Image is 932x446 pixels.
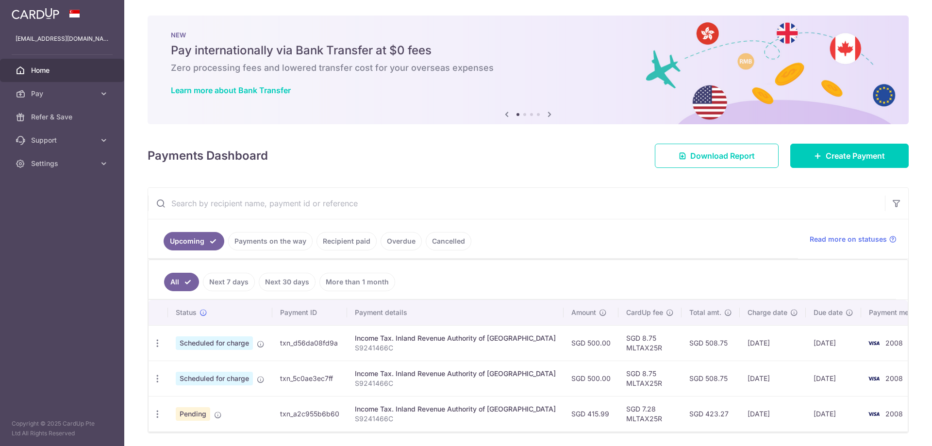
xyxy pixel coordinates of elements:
[171,31,885,39] p: NEW
[885,410,903,418] span: 2008
[870,417,922,441] iframe: Opens a widget where you can find more information
[682,325,740,361] td: SGD 508.75
[806,396,861,431] td: [DATE]
[316,232,377,250] a: Recipient paid
[355,404,556,414] div: Income Tax. Inland Revenue Authority of [GEOGRAPHIC_DATA]
[355,343,556,353] p: S9241466C
[171,85,291,95] a: Learn more about Bank Transfer
[31,135,95,145] span: Support
[806,361,861,396] td: [DATE]
[31,159,95,168] span: Settings
[618,361,682,396] td: SGD 8.75 MLTAX25R
[31,66,95,75] span: Home
[355,414,556,424] p: S9241466C
[885,374,903,382] span: 2008
[171,62,885,74] h6: Zero processing fees and lowered transfer cost for your overseas expenses
[810,234,897,244] a: Read more on statuses
[690,150,755,162] span: Download Report
[885,339,903,347] span: 2008
[31,89,95,99] span: Pay
[319,273,395,291] a: More than 1 month
[164,273,199,291] a: All
[228,232,313,250] a: Payments on the way
[806,325,861,361] td: [DATE]
[626,308,663,317] span: CardUp fee
[176,336,253,350] span: Scheduled for charge
[864,408,883,420] img: Bank Card
[203,273,255,291] a: Next 7 days
[564,396,618,431] td: SGD 415.99
[864,373,883,384] img: Bank Card
[355,333,556,343] div: Income Tax. Inland Revenue Authority of [GEOGRAPHIC_DATA]
[355,369,556,379] div: Income Tax. Inland Revenue Authority of [GEOGRAPHIC_DATA]
[864,337,883,349] img: Bank Card
[682,396,740,431] td: SGD 423.27
[148,147,268,165] h4: Payments Dashboard
[272,361,347,396] td: txn_5c0ae3ec7ff
[655,144,779,168] a: Download Report
[790,144,909,168] a: Create Payment
[564,361,618,396] td: SGD 500.00
[381,232,422,250] a: Overdue
[148,188,885,219] input: Search by recipient name, payment id or reference
[426,232,471,250] a: Cancelled
[740,361,806,396] td: [DATE]
[272,300,347,325] th: Payment ID
[355,379,556,388] p: S9241466C
[740,396,806,431] td: [DATE]
[814,308,843,317] span: Due date
[16,34,109,44] p: [EMAIL_ADDRESS][DOMAIN_NAME]
[810,234,887,244] span: Read more on statuses
[12,8,59,19] img: CardUp
[176,372,253,385] span: Scheduled for charge
[176,308,197,317] span: Status
[618,325,682,361] td: SGD 8.75 MLTAX25R
[748,308,787,317] span: Charge date
[31,112,95,122] span: Refer & Save
[171,43,885,58] h5: Pay internationally via Bank Transfer at $0 fees
[682,361,740,396] td: SGD 508.75
[272,396,347,431] td: txn_a2c955b6b60
[347,300,564,325] th: Payment details
[618,396,682,431] td: SGD 7.28 MLTAX25R
[176,407,210,421] span: Pending
[571,308,596,317] span: Amount
[164,232,224,250] a: Upcoming
[272,325,347,361] td: txn_d56da08fd9a
[148,16,909,124] img: Bank transfer banner
[259,273,316,291] a: Next 30 days
[564,325,618,361] td: SGD 500.00
[689,308,721,317] span: Total amt.
[826,150,885,162] span: Create Payment
[740,325,806,361] td: [DATE]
